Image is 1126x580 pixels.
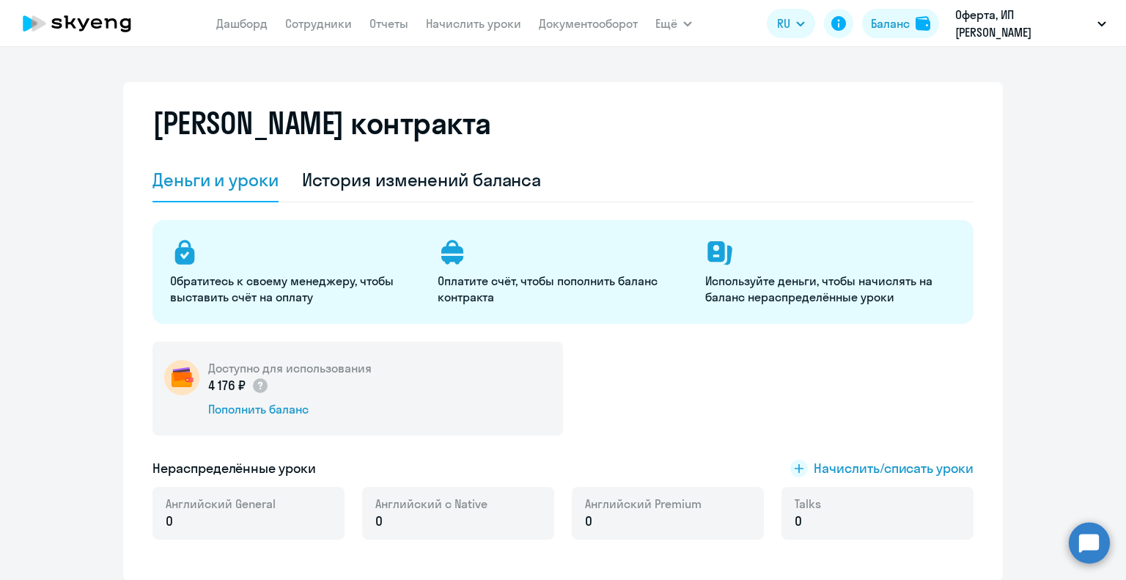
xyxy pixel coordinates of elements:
[170,273,420,305] p: Обратитесь к своему менеджеру, чтобы выставить счёт на оплату
[164,360,199,395] img: wallet-circle.png
[302,168,542,191] div: История изменений баланса
[166,496,276,512] span: Английский General
[767,9,815,38] button: RU
[814,459,974,478] span: Начислить/списать уроки
[705,273,955,305] p: Используйте деньги, чтобы начислять на баланс нераспределённые уроки
[871,15,910,32] div: Баланс
[795,496,821,512] span: Talks
[375,512,383,531] span: 0
[216,16,268,31] a: Дашборд
[438,273,688,305] p: Оплатите счёт, чтобы пополнить баланс контракта
[369,16,408,31] a: Отчеты
[948,6,1114,41] button: Оферта, ИП [PERSON_NAME]
[777,15,790,32] span: RU
[862,9,939,38] button: Балансbalance
[655,9,692,38] button: Ещё
[585,496,702,512] span: Английский Premium
[655,15,677,32] span: Ещё
[208,376,269,395] p: 4 176 ₽
[152,168,279,191] div: Деньги и уроки
[795,512,802,531] span: 0
[208,360,372,376] h5: Доступно для использования
[916,16,930,31] img: balance
[955,6,1092,41] p: Оферта, ИП [PERSON_NAME]
[375,496,487,512] span: Английский с Native
[585,512,592,531] span: 0
[208,401,372,417] div: Пополнить баланс
[166,512,173,531] span: 0
[152,106,491,141] h2: [PERSON_NAME] контракта
[285,16,352,31] a: Сотрудники
[426,16,521,31] a: Начислить уроки
[152,459,316,478] h5: Нераспределённые уроки
[539,16,638,31] a: Документооборот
